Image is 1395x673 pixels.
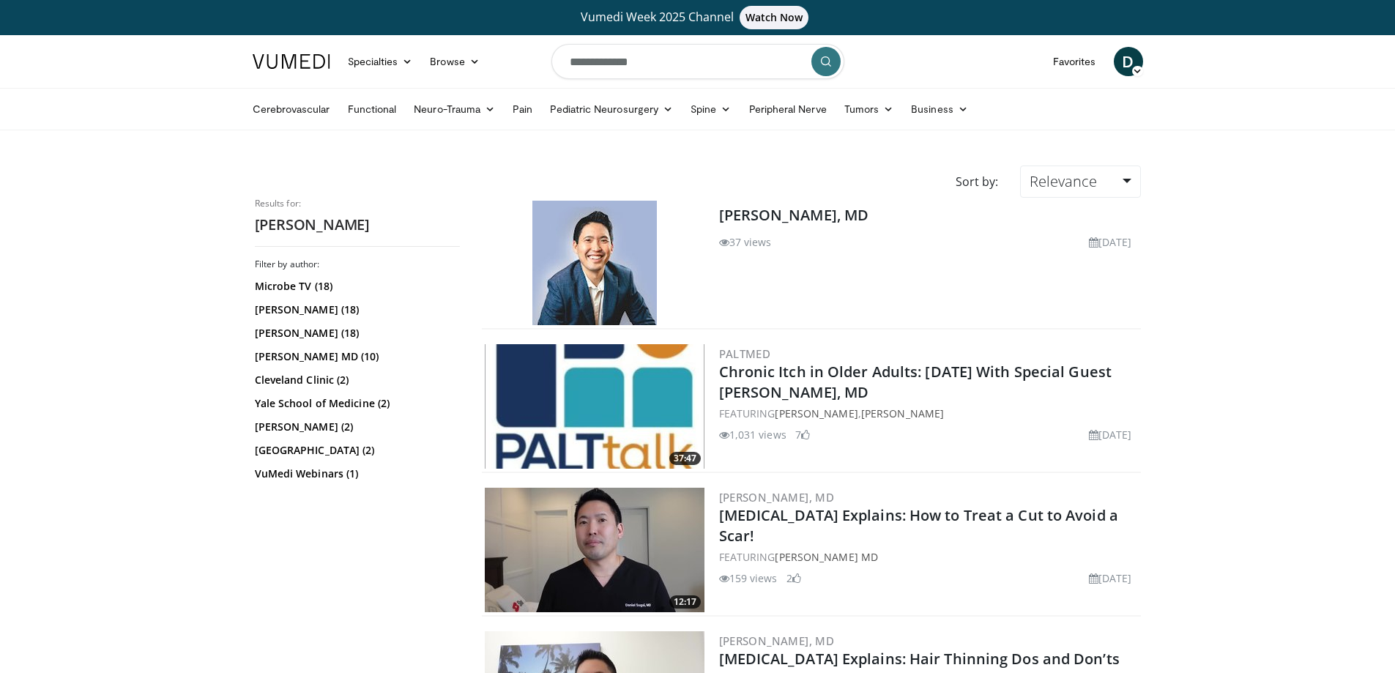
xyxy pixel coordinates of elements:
a: Pediatric Neurosurgery [541,94,682,124]
a: [GEOGRAPHIC_DATA] (2) [255,443,456,458]
a: [PERSON_NAME] [861,406,944,420]
a: [PERSON_NAME], MD [719,205,869,225]
input: Search topics, interventions [551,44,844,79]
a: Favorites [1044,47,1105,76]
a: Relevance [1020,166,1140,198]
h3: Filter by author: [255,259,460,270]
a: Specialties [339,47,422,76]
a: [PERSON_NAME] (2) [255,420,456,434]
li: [DATE] [1089,234,1132,250]
h2: [PERSON_NAME] [255,215,460,234]
a: Microbe TV (18) [255,279,456,294]
a: D [1114,47,1143,76]
a: [PERSON_NAME], MD [719,490,835,505]
a: Cleveland Clinic (2) [255,373,456,387]
li: [DATE] [1089,427,1132,442]
span: 12:17 [669,595,701,609]
p: Results for: [255,198,460,209]
div: FEATURING [719,549,1138,565]
a: Business [902,94,977,124]
img: VuMedi Logo [253,54,330,69]
a: Browse [421,47,488,76]
a: Pain [504,94,541,124]
span: 37:47 [669,452,701,465]
img: 4bb62807-1369-4eef-b3b8-7f354579008a.300x170_q85_crop-smart_upscale.jpg [485,344,704,469]
a: PALTmed [719,346,771,361]
a: [MEDICAL_DATA] Explains: How to Treat a Cut to Avoid a Scar! [719,505,1118,546]
li: [DATE] [1089,570,1132,586]
img: 24945916-2cf7-46e8-ba42-f4b460d6138e.300x170_q85_crop-smart_upscale.jpg [485,488,704,612]
li: 7 [795,427,810,442]
li: 159 views [719,570,778,586]
li: 2 [786,570,801,586]
a: Peripheral Nerve [740,94,836,124]
a: 37:47 [485,344,704,469]
span: Watch Now [740,6,809,29]
a: 12:17 [485,488,704,612]
li: 1,031 views [719,427,786,442]
li: 37 views [719,234,772,250]
a: Tumors [836,94,903,124]
a: Neuro-Trauma [405,94,504,124]
a: Functional [339,94,406,124]
a: [PERSON_NAME] MD (10) [255,349,456,364]
a: VuMedi Webinars (1) [255,466,456,481]
div: Sort by: [945,166,1009,198]
a: [PERSON_NAME] MD [775,550,878,564]
a: [PERSON_NAME], MD [719,633,835,648]
a: [PERSON_NAME] (18) [255,302,456,317]
a: Yale School of Medicine (2) [255,396,456,411]
a: [MEDICAL_DATA] Explains: Hair Thinning Dos and Don’ts [719,649,1120,669]
a: Cerebrovascular [244,94,339,124]
a: Vumedi Week 2025 ChannelWatch Now [255,6,1141,29]
a: Chronic Itch in Older Adults: [DATE] With Special Guest [PERSON_NAME], MD [719,362,1112,402]
a: [PERSON_NAME] (18) [255,326,456,341]
div: FEATURING , [719,406,1138,421]
span: Relevance [1030,171,1097,191]
a: [PERSON_NAME] [775,406,858,420]
a: Spine [682,94,740,124]
img: Daniel Sugai, MD [532,201,657,325]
